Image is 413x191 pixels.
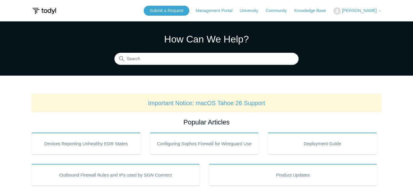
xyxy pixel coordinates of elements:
a: Outbound Firewall Rules and IPs used by SGN Connect [31,164,200,186]
img: Todyl Support Center Help Center home page [31,5,57,17]
h1: How Can We Help? [114,32,299,46]
a: Management Portal [196,8,239,14]
a: Configuring Sophos Firewall for Wireguard Use [150,133,259,154]
a: Community [266,8,293,14]
a: Product Updates [209,164,377,186]
button: [PERSON_NAME] [333,7,382,15]
a: Knowledge Base [294,8,332,14]
h2: Popular Articles [31,117,382,127]
a: Devices Reporting Unhealthy EDR States [31,133,141,154]
input: Search [114,53,299,65]
a: Deployment Guide [268,133,377,154]
span: [PERSON_NAME] [342,8,377,13]
a: Important Notice: macOS Tahoe 26 Support [148,100,265,106]
a: University [240,8,264,14]
a: Submit a Request [144,6,189,16]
